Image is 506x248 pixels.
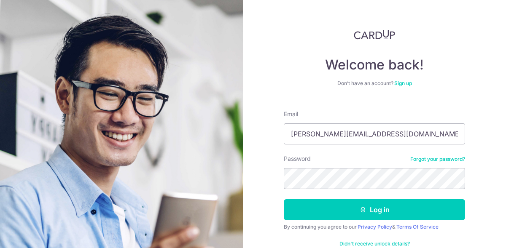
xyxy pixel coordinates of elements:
[284,110,298,118] label: Email
[284,199,465,220] button: Log in
[396,224,439,230] a: Terms Of Service
[284,123,465,144] input: Enter your Email
[410,156,465,163] a: Forgot your password?
[284,224,465,230] div: By continuing you agree to our &
[358,224,392,230] a: Privacy Policy
[339,240,410,247] a: Didn't receive unlock details?
[284,56,465,73] h4: Welcome back!
[284,80,465,87] div: Don’t have an account?
[354,29,395,40] img: CardUp Logo
[394,80,412,86] a: Sign up
[284,155,311,163] label: Password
